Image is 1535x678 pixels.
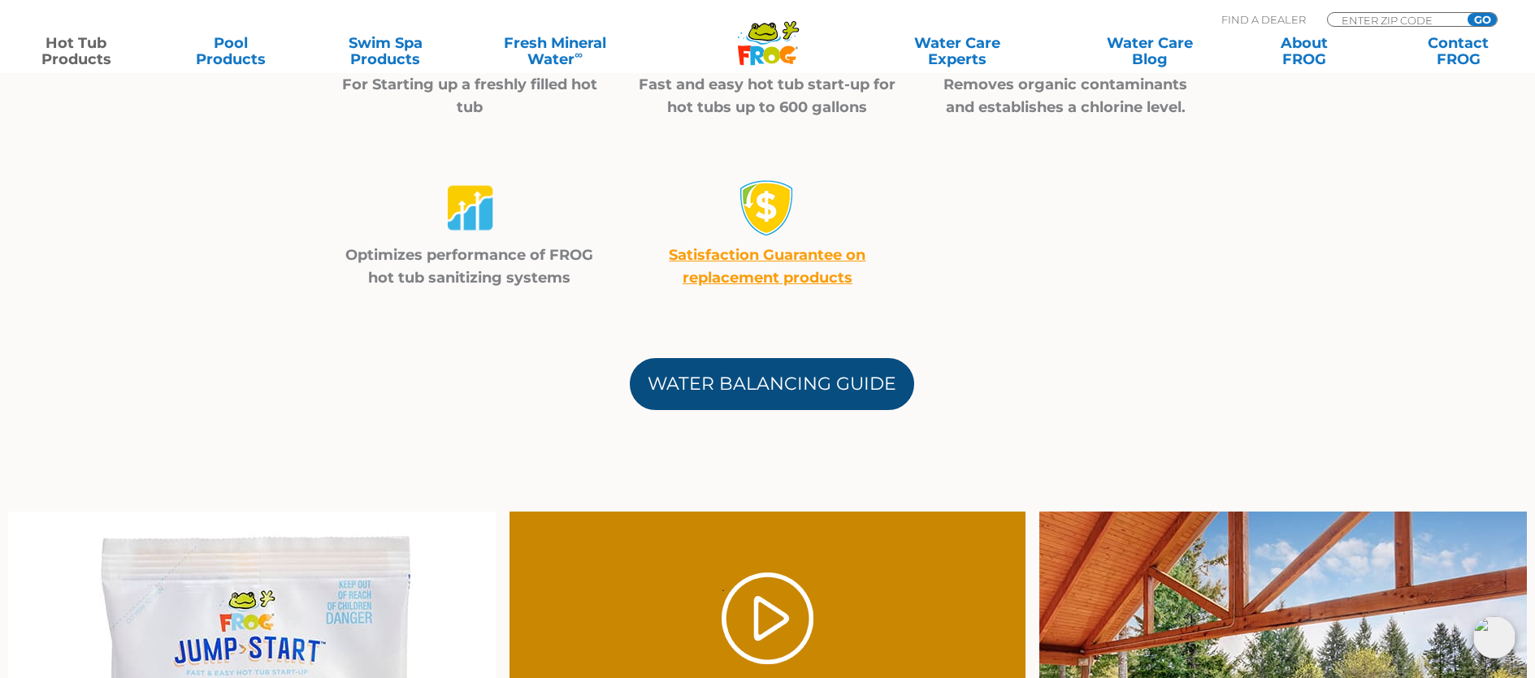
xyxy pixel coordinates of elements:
sup: ∞ [575,48,583,61]
a: Play Video [722,572,813,664]
p: Fast and easy hot tub start-up for hot tubs up to 600 gallons [639,73,896,119]
a: Hot TubProducts [16,35,137,67]
a: AboutFROG [1244,35,1364,67]
a: PoolProducts [171,35,291,67]
a: Water CareBlog [1090,35,1210,67]
input: Zip Code Form [1340,13,1450,27]
a: Satisfaction Guarantee on replacement products [669,246,865,287]
p: Optimizes performance of FROG hot tub sanitizing systems [341,244,599,289]
img: jumpstart-04 [441,179,498,237]
p: Removes organic contaminants and establishes a chlorine level. [937,73,1195,119]
img: openIcon [1473,616,1515,659]
a: Water Balancing Guide [630,358,914,410]
p: Find A Dealer [1221,12,1306,27]
a: Water CareExperts [860,35,1055,67]
p: For Starting up a freshly filled hot tub [341,73,599,119]
a: Swim SpaProducts [325,35,445,67]
img: money-back1-small [739,179,796,236]
input: GO [1468,13,1497,26]
a: ContactFROG [1398,35,1519,67]
a: Fresh MineralWater∞ [480,35,631,67]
